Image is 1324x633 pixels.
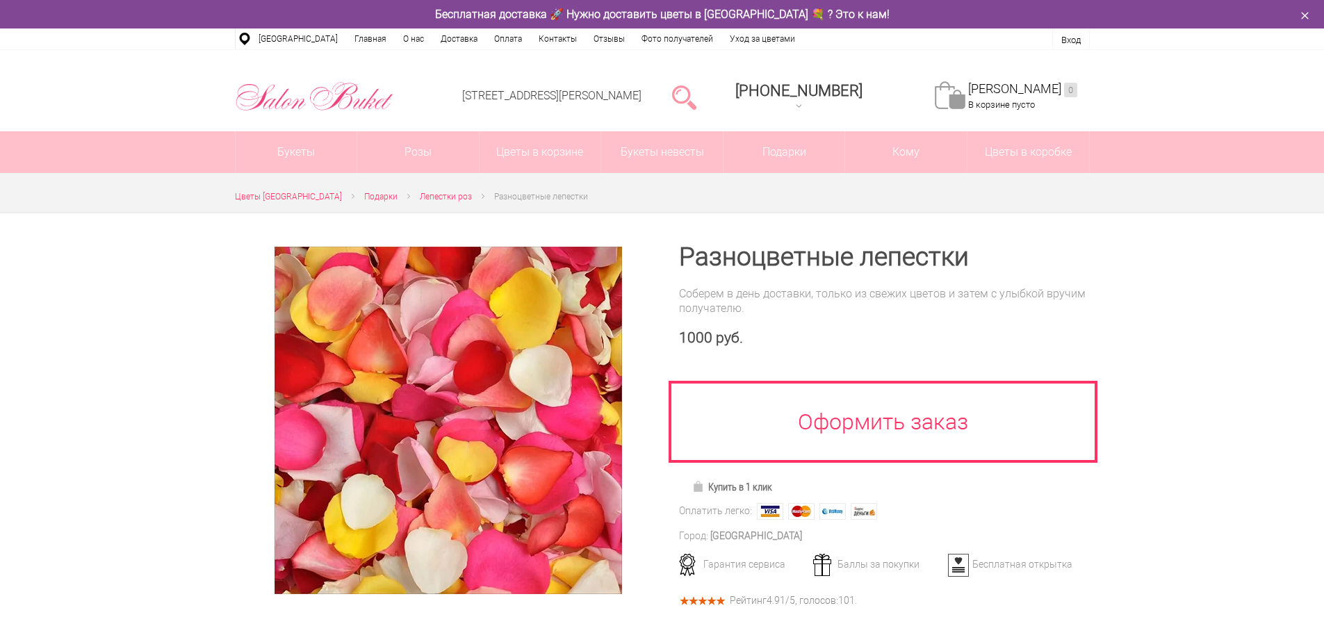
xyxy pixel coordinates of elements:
a: Отзывы [585,28,633,49]
a: Фото получателей [633,28,721,49]
a: Букеты невесты [601,131,723,173]
a: Подарки [724,131,845,173]
div: Гарантия сервиса [674,558,811,570]
img: Цветы Нижний Новгород [235,79,394,115]
div: Баллы за покупки [808,558,945,570]
a: Оплата [486,28,530,49]
div: [GEOGRAPHIC_DATA] [710,529,802,543]
img: MasterCard [788,503,815,520]
a: Цветы [GEOGRAPHIC_DATA] [235,190,342,204]
div: Соберем в день доставки, только из свежих цветов и затем с улыбкой вручим получателю. [679,286,1090,315]
img: Webmoney [819,503,846,520]
img: Купить в 1 клик [692,481,708,492]
span: Цветы [GEOGRAPHIC_DATA] [235,192,342,202]
div: Бесплатная доставка 🚀 Нужно доставить цветы в [GEOGRAPHIC_DATA] 💐 ? Это к нам! [224,7,1100,22]
span: Подарки [364,192,398,202]
span: 4.91 [767,595,785,606]
div: Оплатить легко: [679,504,752,518]
a: Оформить заказ [669,381,1098,463]
a: [STREET_ADDRESS][PERSON_NAME] [462,89,641,102]
ins: 0 [1064,83,1077,97]
span: Разноцветные лепестки [494,192,588,202]
a: Розы [357,131,479,173]
a: Главная [346,28,395,49]
a: [PERSON_NAME] [968,81,1077,97]
a: Уход за цветами [721,28,803,49]
div: Бесплатная открытка [943,558,1080,570]
span: В корзине пусто [968,99,1035,110]
a: Подарки [364,190,398,204]
img: Visa [757,503,783,520]
a: О нас [395,28,432,49]
div: Рейтинг /5, голосов: . [730,597,857,605]
span: [PHONE_NUMBER] [735,82,863,99]
a: Букеты [236,131,357,173]
div: Город: [679,529,708,543]
img: Яндекс Деньги [851,503,877,520]
a: Купить в 1 клик [686,477,778,497]
div: 1000 руб. [679,329,1090,347]
span: Кому [845,131,967,173]
span: Лепестки роз [420,192,472,202]
a: [PHONE_NUMBER] [727,77,871,117]
span: 101 [838,595,855,606]
a: Цветы в корзине [480,131,601,173]
a: Доставка [432,28,486,49]
a: Увеличить [252,247,646,594]
a: Вход [1061,35,1081,45]
a: Цветы в коробке [967,131,1089,173]
h1: Разноцветные лепестки [679,245,1090,270]
a: Контакты [530,28,585,49]
a: [GEOGRAPHIC_DATA] [250,28,346,49]
a: Лепестки роз [420,190,472,204]
img: Разноцветные лепестки [275,247,622,594]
